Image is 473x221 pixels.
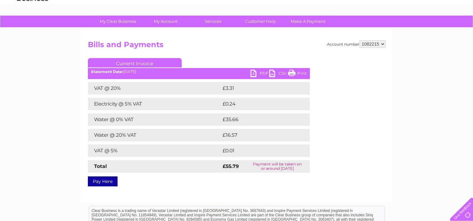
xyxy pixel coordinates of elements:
a: My Clear Business [92,16,144,27]
div: [DATE] [88,70,310,74]
div: Account number [327,40,385,48]
a: Energy [379,27,392,31]
td: Electricity @ 5% VAT [88,98,221,110]
a: Pay Here [88,176,118,186]
a: Water [363,27,375,31]
td: VAT @ 5% [88,145,221,157]
a: Current Invoice [88,58,182,67]
td: £16.57 [221,129,297,141]
td: Payment will be taken on or around [DATE] [245,160,310,173]
td: £35.66 [221,113,297,126]
a: 0333 014 3131 [355,3,398,11]
td: £3.31 [221,82,294,95]
td: £0.01 [221,145,294,157]
a: Customer Help [235,16,286,27]
div: Clear Business is a trading name of Verastar Limited (registered in [GEOGRAPHIC_DATA] No. 3667643... [89,3,385,30]
td: £0.24 [221,98,295,110]
a: Print [288,70,307,79]
td: Water @ 20% VAT [88,129,221,141]
td: VAT @ 20% [88,82,221,95]
img: logo.png [17,16,48,35]
a: Log out [452,27,467,31]
a: Contact [431,27,447,31]
a: Blog [419,27,428,31]
a: PDF [250,70,269,79]
strong: Total [94,163,107,169]
strong: £55.79 [223,163,239,169]
a: My Account [140,16,191,27]
a: CSV [269,70,288,79]
a: Telecoms [396,27,415,31]
h2: Bills and Payments [88,40,385,52]
a: Services [187,16,239,27]
b: Statement Date: [91,69,123,74]
td: Water @ 0% VAT [88,113,221,126]
a: Make A Payment [282,16,334,27]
